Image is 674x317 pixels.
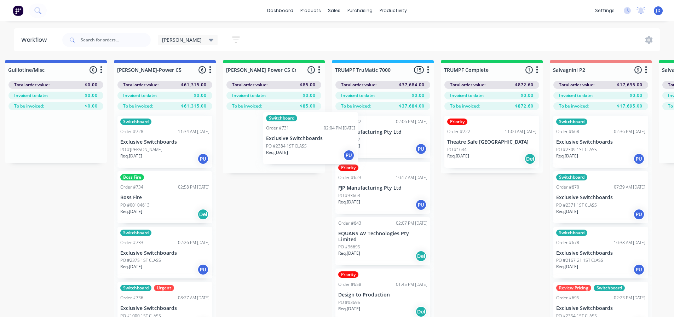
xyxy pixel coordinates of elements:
span: $0.00 [85,103,98,109]
span: $85.00 [300,82,316,88]
span: Invoiced to date: [14,92,48,99]
span: 15 [414,66,424,74]
span: Invoiced to date: [450,92,484,99]
span: 6 [198,66,206,74]
div: products [297,5,324,16]
input: Search for orders... [81,33,151,47]
span: To be invoiced: [14,103,44,109]
span: $37,684.00 [399,103,425,109]
span: $872.60 [515,103,534,109]
span: $37,684.00 [399,82,425,88]
span: [PERSON_NAME] [162,36,202,44]
span: $17,695.00 [617,103,643,109]
div: Workflow [21,36,50,44]
span: JD [656,7,661,14]
input: Enter column name… [335,66,405,74]
input: Enter column name… [8,66,78,74]
span: 9 [634,66,642,74]
input: Enter column name… [553,66,623,74]
span: $0.00 [412,92,425,99]
div: settings [592,5,618,16]
span: $61,315.00 [181,103,207,109]
span: $0.00 [85,92,98,99]
span: $0.00 [194,92,207,99]
input: Enter column name… [117,66,187,74]
div: purchasing [344,5,376,16]
span: $0.00 [521,92,534,99]
span: To be invoiced: [450,103,480,109]
span: Total order value: [450,82,485,88]
span: $0.00 [85,82,98,88]
span: Total order value: [341,82,376,88]
div: productivity [376,5,410,16]
div: sales [324,5,344,16]
a: dashboard [264,5,297,16]
span: $17,695.00 [617,82,643,88]
span: Total order value: [232,82,267,88]
span: 1 [525,66,533,74]
span: $872.60 [515,82,534,88]
span: $61,315.00 [181,82,207,88]
span: $85.00 [300,103,316,109]
span: Total order value: [123,82,159,88]
span: Total order value: [14,82,50,88]
span: To be invoiced: [559,103,589,109]
span: Invoiced to date: [559,92,593,99]
span: To be invoiced: [232,103,262,109]
span: Invoiced to date: [232,92,266,99]
input: Enter column name… [226,66,296,74]
span: To be invoiced: [123,103,153,109]
input: Enter column name… [444,66,514,74]
span: $0.00 [630,92,643,99]
span: Invoiced to date: [341,92,375,99]
span: Invoiced to date: [123,92,157,99]
span: $0.00 [303,92,316,99]
span: To be invoiced: [341,103,371,109]
span: Total order value: [559,82,594,88]
span: 1 [307,66,315,74]
span: 0 [90,66,97,74]
img: Factory [13,5,23,16]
